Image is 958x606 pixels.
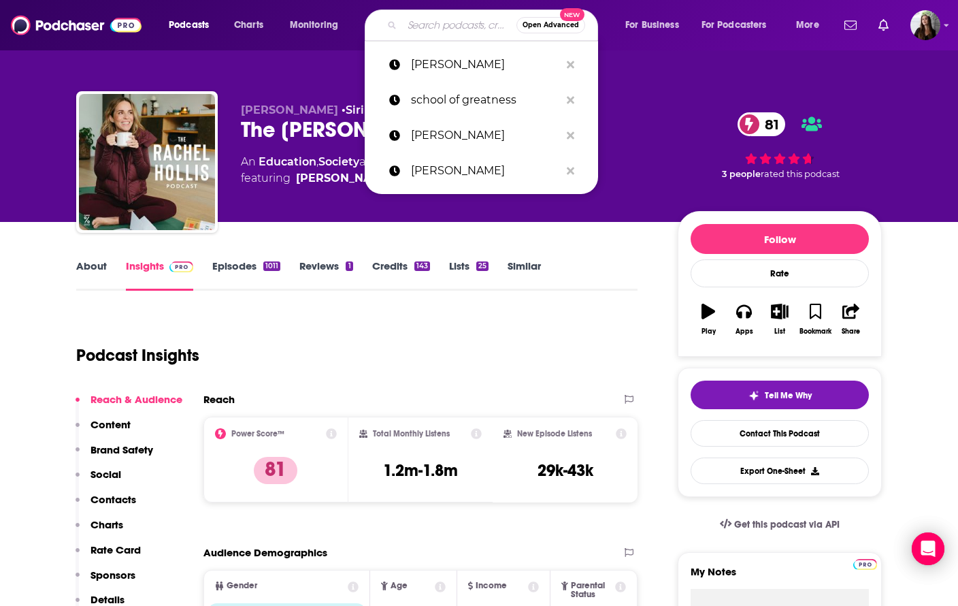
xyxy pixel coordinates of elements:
[762,295,797,344] button: List
[11,12,142,38] img: Podchaser - Follow, Share and Rate Podcasts
[225,14,271,36] a: Charts
[76,393,182,418] button: Reach & Audience
[359,155,380,168] span: and
[316,155,318,168] span: ,
[411,47,560,82] p: hollis
[736,328,753,336] div: Apps
[372,259,430,291] a: Credits143
[751,112,786,136] span: 81
[76,468,121,493] button: Social
[873,14,894,37] a: Show notifications dropdown
[523,22,579,29] span: Open Advanced
[241,103,338,116] span: [PERSON_NAME]
[560,8,584,21] span: New
[391,581,408,590] span: Age
[709,508,850,541] a: Get this podcast via API
[476,261,489,271] div: 25
[774,328,785,336] div: List
[365,153,598,189] a: [PERSON_NAME]
[839,14,862,37] a: Show notifications dropdown
[76,493,136,518] button: Contacts
[280,14,356,36] button: open menu
[796,16,819,35] span: More
[571,581,613,599] span: Parental Status
[748,390,759,401] img: tell me why sparkle
[701,328,716,336] div: Play
[90,418,131,431] p: Content
[90,569,135,581] p: Sponsors
[318,155,359,168] a: Society
[90,393,182,406] p: Reach & Audience
[691,420,869,447] a: Contact This Podcast
[734,519,840,530] span: Get this podcast via API
[691,458,869,484] button: Export One-Sheet
[738,112,786,136] a: 81
[169,16,209,35] span: Podcasts
[799,328,831,336] div: Bookmark
[212,259,280,291] a: Episodes1011
[691,381,869,409] button: tell me why sparkleTell Me Why
[365,82,598,118] a: school of greatness
[231,429,284,438] h2: Power Score™
[853,559,877,570] img: Podchaser Pro
[616,14,696,36] button: open menu
[476,581,507,590] span: Income
[912,532,944,565] div: Open Intercom Messenger
[378,10,611,41] div: Search podcasts, credits, & more...
[691,295,726,344] button: Play
[234,16,263,35] span: Charts
[76,418,131,443] button: Content
[169,261,193,272] img: Podchaser Pro
[411,153,560,189] p: scott clary
[159,14,227,36] button: open menu
[126,259,193,291] a: InsightsPodchaser Pro
[833,295,869,344] button: Share
[625,16,679,35] span: For Business
[76,518,123,543] button: Charts
[910,10,940,40] img: User Profile
[761,169,840,179] span: rated this podcast
[290,16,338,35] span: Monitoring
[90,543,141,556] p: Rate Card
[342,103,397,116] span: •
[365,118,598,153] a: [PERSON_NAME]
[76,569,135,594] button: Sponsors
[414,261,430,271] div: 143
[90,468,121,481] p: Social
[701,16,767,35] span: For Podcasters
[296,170,393,187] div: [PERSON_NAME]
[90,443,153,456] p: Brand Safety
[842,328,860,336] div: Share
[411,82,560,118] p: school of greatness
[693,14,787,36] button: open menu
[227,581,257,590] span: Gender
[259,155,316,168] a: Education
[726,295,761,344] button: Apps
[910,10,940,40] span: Logged in as bnmartinn
[79,94,215,230] img: The Rachel Hollis Podcast
[516,17,585,33] button: Open AdvancedNew
[678,103,882,188] div: 81 3 peoplerated this podcast
[90,493,136,506] p: Contacts
[90,593,125,606] p: Details
[346,261,352,271] div: 1
[241,170,467,187] span: featuring
[722,169,761,179] span: 3 people
[411,118,560,153] p: lewis howess
[203,546,327,559] h2: Audience Demographics
[910,10,940,40] button: Show profile menu
[254,457,297,484] p: 81
[76,443,153,468] button: Brand Safety
[691,565,869,589] label: My Notes
[538,460,593,481] h3: 29k-43k
[853,557,877,570] a: Pro website
[797,295,833,344] button: Bookmark
[383,460,458,481] h3: 1.2m-1.8m
[299,259,352,291] a: Reviews1
[263,261,280,271] div: 1011
[373,429,450,438] h2: Total Monthly Listens
[787,14,836,36] button: open menu
[691,259,869,287] div: Rate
